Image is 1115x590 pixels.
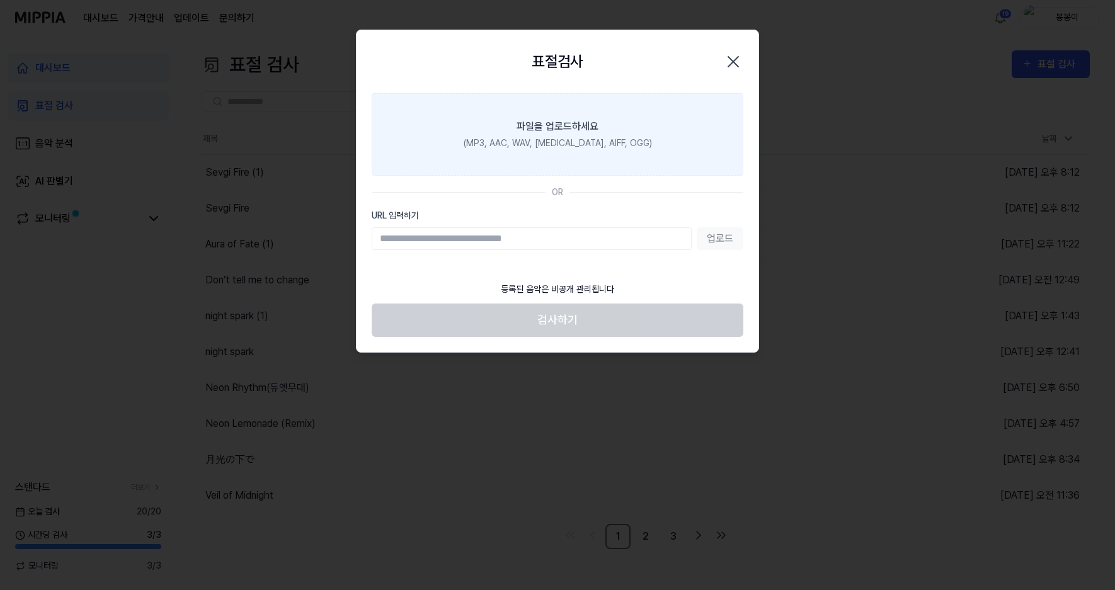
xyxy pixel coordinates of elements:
[517,119,598,134] div: 파일을 업로드하세요
[552,186,563,199] div: OR
[372,209,743,222] label: URL 입력하기
[532,50,583,73] h2: 표절검사
[493,275,622,304] div: 등록된 음악은 비공개 관리됩니다
[464,137,652,150] div: (MP3, AAC, WAV, [MEDICAL_DATA], AIFF, OGG)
